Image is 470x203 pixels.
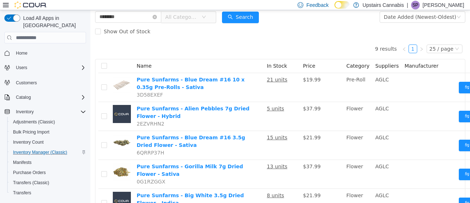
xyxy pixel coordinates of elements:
button: Catalog [1,92,89,102]
span: Inventory Manager (Classic) [10,148,86,157]
i: icon: down [366,5,371,10]
a: Pure Sunfarms - Alien Pebbles 7g Dried Flower - Hybrid [46,96,159,109]
button: Inventory Manager (Classic) [7,147,89,157]
i: icon: down [364,37,369,42]
p: Upstairs Cannabis [363,1,404,9]
td: Flower [253,121,282,150]
span: SP [413,1,418,9]
div: Date Added (Newest-Oldest) [294,1,366,12]
a: Pure Sunfarms - Gorilla Milk 7g Dried Flower - Sativa [46,153,153,167]
span: Customers [13,78,86,87]
li: 9 results [285,34,306,43]
button: Purchase Orders [7,168,89,178]
span: AGLC [285,124,299,130]
u: 21 units [176,67,197,72]
button: Home [1,48,89,58]
span: Bulk Pricing Import [10,128,86,136]
button: Transfers [7,188,89,198]
span: Catalog [16,94,31,100]
td: Flower [253,92,282,121]
span: Users [16,65,27,71]
td: Flower [253,150,282,179]
span: Category [256,53,279,59]
button: Catalog [13,93,34,102]
button: Customers [1,77,89,88]
u: 5 units [176,96,194,101]
span: Suppliers [285,53,308,59]
img: Cova [14,1,47,9]
button: Bulk Pricing Import [7,127,89,137]
span: AGLC [285,182,299,188]
span: Inventory Count [13,139,44,145]
span: Transfers (Classic) [13,180,49,186]
a: Inventory Count [10,138,47,147]
span: Manifests [10,158,86,167]
span: Home [16,50,27,56]
button: Users [13,63,30,72]
span: 6QRRP37H [46,140,74,145]
span: Load All Apps in [GEOGRAPHIC_DATA] [20,14,86,29]
a: Purchase Orders [10,168,49,177]
button: icon: swapMove [368,101,402,112]
button: Users [1,63,89,73]
span: Transfers [13,190,31,196]
span: $37.99 [213,153,230,159]
u: 15 units [176,124,197,130]
img: Pure Sunfarms - Big White 3.5g Dried Flower - Indica placeholder [22,182,40,200]
img: Pure Sunfarms - Blue Dream #16 10 x 0.35g Pre-Rolls - Sativa hero shot [22,66,40,84]
button: Manifests [7,157,89,168]
span: Customers [16,80,37,86]
input: Dark Mode [334,1,350,9]
u: 13 units [176,153,197,159]
a: 1 [319,35,326,43]
span: Purchase Orders [13,170,46,175]
a: Inventory Manager (Classic) [10,148,70,157]
img: Pure Sunfarms - Alien Pebbles 7g Dried Flower - Hybrid placeholder [22,95,40,113]
button: icon: searchSearch [132,1,168,13]
span: 3D58EXEF [46,82,73,88]
div: Sean Paradis [411,1,420,9]
a: Customers [13,79,40,87]
span: Catalog [13,93,86,102]
a: Transfers (Classic) [10,178,52,187]
span: Feedback [306,1,328,9]
div: 25 / page [339,35,363,43]
span: In Stock [176,53,197,59]
span: 2EZVRHN2 [46,111,74,117]
span: 0G1RZGGX [46,169,75,174]
i: icon: down [111,5,116,10]
button: Adjustments (Classic) [7,117,89,127]
td: Pre-Roll [253,63,282,92]
p: | [407,1,408,9]
span: Manifests [13,160,31,165]
button: Inventory [13,107,37,116]
span: AGLC [285,67,299,72]
span: Transfers (Classic) [10,178,86,187]
img: Pure Sunfarms - Gorilla Milk 7g Dried Flower - Sativa hero shot [22,153,40,171]
span: Bulk Pricing Import [13,129,50,135]
span: Purchase Orders [10,168,86,177]
button: Inventory [1,107,89,117]
span: $21.99 [213,182,230,188]
button: Inventory Count [7,137,89,147]
span: Inventory Count [10,138,86,147]
span: Users [13,63,86,72]
button: icon: swapMove [368,72,402,83]
img: Pure Sunfarms - Blue Dream #16 3.5g Dried Flower - Sativa hero shot [22,124,40,142]
a: Transfers [10,189,34,197]
a: Bulk Pricing Import [10,128,52,136]
span: Home [13,48,86,58]
span: $19.99 [213,67,230,72]
a: Pure Sunfarms - Big White 3.5g Dried Flower - Indica [46,182,154,196]
i: icon: left [312,37,316,41]
p: [PERSON_NAME] [423,1,464,9]
li: Next Page [327,34,336,43]
a: Adjustments (Classic) [10,118,58,126]
li: Previous Page [309,34,318,43]
i: icon: close-circle [62,5,67,9]
span: Manufacturer [314,53,348,59]
span: Name [46,53,61,59]
span: Show Out of Stock [10,18,63,24]
span: $21.99 [213,124,230,130]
